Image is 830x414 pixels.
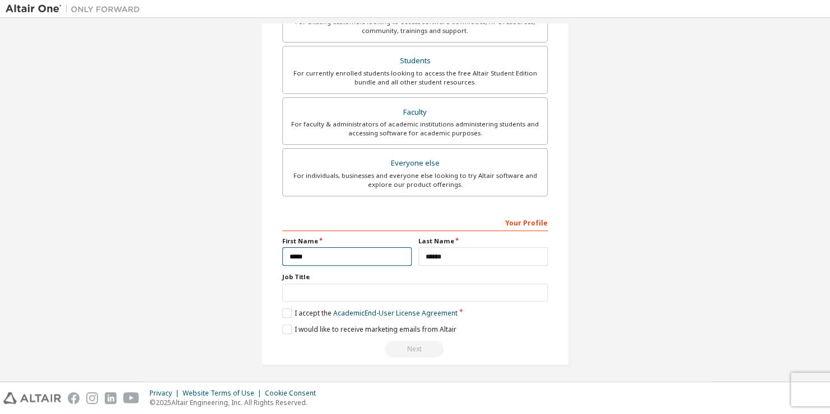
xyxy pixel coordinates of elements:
[290,17,540,35] div: For existing customers looking to access software downloads, HPC resources, community, trainings ...
[290,53,540,69] div: Students
[333,308,458,318] a: Academic End-User License Agreement
[282,213,548,231] div: Your Profile
[265,389,323,398] div: Cookie Consent
[282,272,548,281] label: Job Title
[183,389,265,398] div: Website Terms of Use
[282,237,412,246] label: First Name
[68,392,80,404] img: facebook.svg
[150,389,183,398] div: Privacy
[290,171,540,189] div: For individuals, businesses and everyone else looking to try Altair software and explore our prod...
[290,69,540,87] div: For currently enrolled students looking to access the free Altair Student Edition bundle and all ...
[123,392,139,404] img: youtube.svg
[150,398,323,407] p: © 2025 Altair Engineering, Inc. All Rights Reserved.
[6,3,146,15] img: Altair One
[290,120,540,138] div: For faculty & administrators of academic institutions administering students and accessing softwa...
[290,156,540,171] div: Everyone else
[290,105,540,120] div: Faculty
[282,341,548,357] div: Read and acccept EULA to continue
[105,392,116,404] img: linkedin.svg
[86,392,98,404] img: instagram.svg
[282,308,458,318] label: I accept the
[418,237,548,246] label: Last Name
[3,392,61,404] img: altair_logo.svg
[282,324,456,334] label: I would like to receive marketing emails from Altair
